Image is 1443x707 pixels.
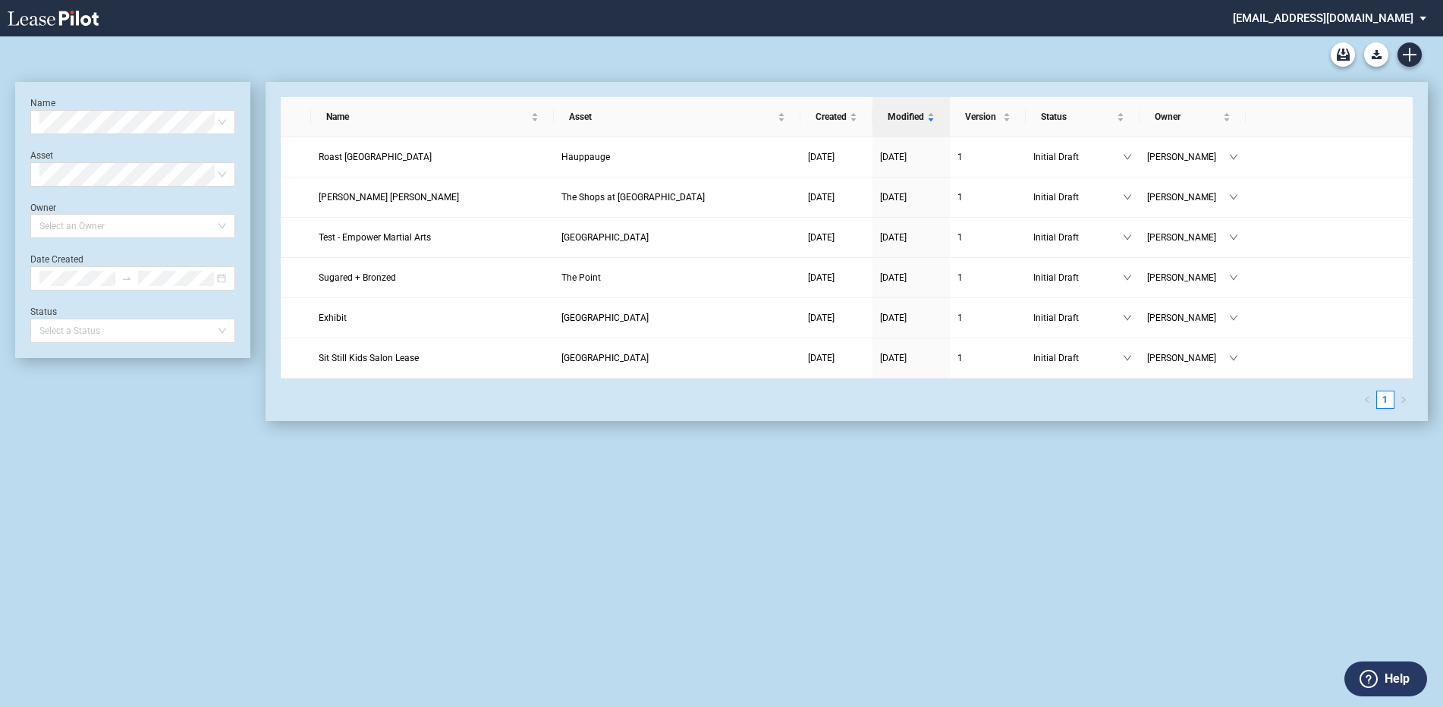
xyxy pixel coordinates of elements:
a: [GEOGRAPHIC_DATA] [561,350,793,366]
a: 1 [957,190,1018,205]
span: [PERSON_NAME] [1147,310,1229,325]
label: Name [30,98,55,108]
a: 1 [957,270,1018,285]
span: [DATE] [880,353,907,363]
span: Initial Draft [1033,310,1123,325]
span: Asset [569,109,775,124]
a: [DATE] [808,310,865,325]
span: Sugared + Bronzed [319,272,396,283]
a: Hauppauge [561,149,793,165]
button: right [1394,391,1413,409]
a: [DATE] [808,190,865,205]
a: 1 [1377,391,1394,408]
label: Asset [30,150,53,161]
a: Archive [1331,42,1355,67]
span: [DATE] [808,313,835,323]
span: 1 [957,232,963,243]
span: Owner [1155,109,1220,124]
th: Asset [554,97,800,137]
a: Exhibit [319,310,545,325]
span: Initial Draft [1033,230,1123,245]
span: Linden Square [561,353,649,363]
span: Name [326,109,527,124]
button: Download Blank Form [1364,42,1388,67]
span: Status [1041,109,1114,124]
span: down [1229,353,1238,363]
span: down [1123,273,1132,282]
a: Create new document [1397,42,1422,67]
span: down [1229,152,1238,162]
button: left [1358,391,1376,409]
md-menu: Download Blank Form List [1360,42,1393,67]
span: Created [816,109,847,124]
span: [DATE] [808,192,835,203]
li: Previous Page [1358,391,1376,409]
a: [GEOGRAPHIC_DATA] [561,310,793,325]
th: Name [311,97,553,137]
li: 1 [1376,391,1394,409]
span: down [1123,233,1132,242]
label: Owner [30,203,56,213]
span: [DATE] [880,192,907,203]
a: [DATE] [880,190,942,205]
span: 1 [957,313,963,323]
a: Sugared + Bronzed [319,270,545,285]
span: Andorra [561,313,649,323]
a: [DATE] [808,149,865,165]
span: left [1363,396,1371,404]
span: [PERSON_NAME] [1147,270,1229,285]
th: Owner [1140,97,1246,137]
span: [PERSON_NAME] [1147,230,1229,245]
a: [DATE] [880,149,942,165]
a: [DATE] [880,270,942,285]
span: down [1229,273,1238,282]
span: right [1400,396,1407,404]
label: Status [30,306,57,317]
a: [PERSON_NAME] [PERSON_NAME] [319,190,545,205]
span: [DATE] [880,232,907,243]
a: [DATE] [808,350,865,366]
span: down [1229,193,1238,202]
span: 1 [957,272,963,283]
label: Help [1385,669,1410,689]
a: [GEOGRAPHIC_DATA] [561,230,793,245]
th: Modified [872,97,950,137]
button: Help [1344,661,1427,696]
span: [PERSON_NAME] [1147,149,1229,165]
span: down [1123,193,1132,202]
span: down [1229,233,1238,242]
a: Sit Still Kids Salon Lease [319,350,545,366]
span: [PERSON_NAME] [1147,350,1229,366]
a: The Shops at [GEOGRAPHIC_DATA] [561,190,793,205]
span: [DATE] [808,353,835,363]
span: Initial Draft [1033,190,1123,205]
span: swap-right [121,273,132,284]
span: Initial Draft [1033,270,1123,285]
span: [DATE] [808,232,835,243]
span: down [1123,313,1132,322]
span: down [1123,353,1132,363]
span: Modified [888,109,924,124]
a: [DATE] [880,310,942,325]
span: Initial Draft [1033,350,1123,366]
span: 1 [957,353,963,363]
a: Roast [GEOGRAPHIC_DATA] [319,149,545,165]
th: Status [1026,97,1140,137]
span: 1 [957,152,963,162]
a: [DATE] [880,230,942,245]
span: The Shops at Pembroke Gardens [561,192,705,203]
span: Crow Canyon Commons [561,232,649,243]
span: [DATE] [880,313,907,323]
span: Version [965,109,1000,124]
a: [DATE] [808,270,865,285]
span: to [121,273,132,284]
label: Date Created [30,254,83,265]
a: 1 [957,149,1018,165]
a: [DATE] [880,350,942,366]
span: down [1229,313,1238,322]
span: [DATE] [808,272,835,283]
span: [PERSON_NAME] [1147,190,1229,205]
a: [DATE] [808,230,865,245]
th: Version [950,97,1026,137]
a: 1 [957,310,1018,325]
